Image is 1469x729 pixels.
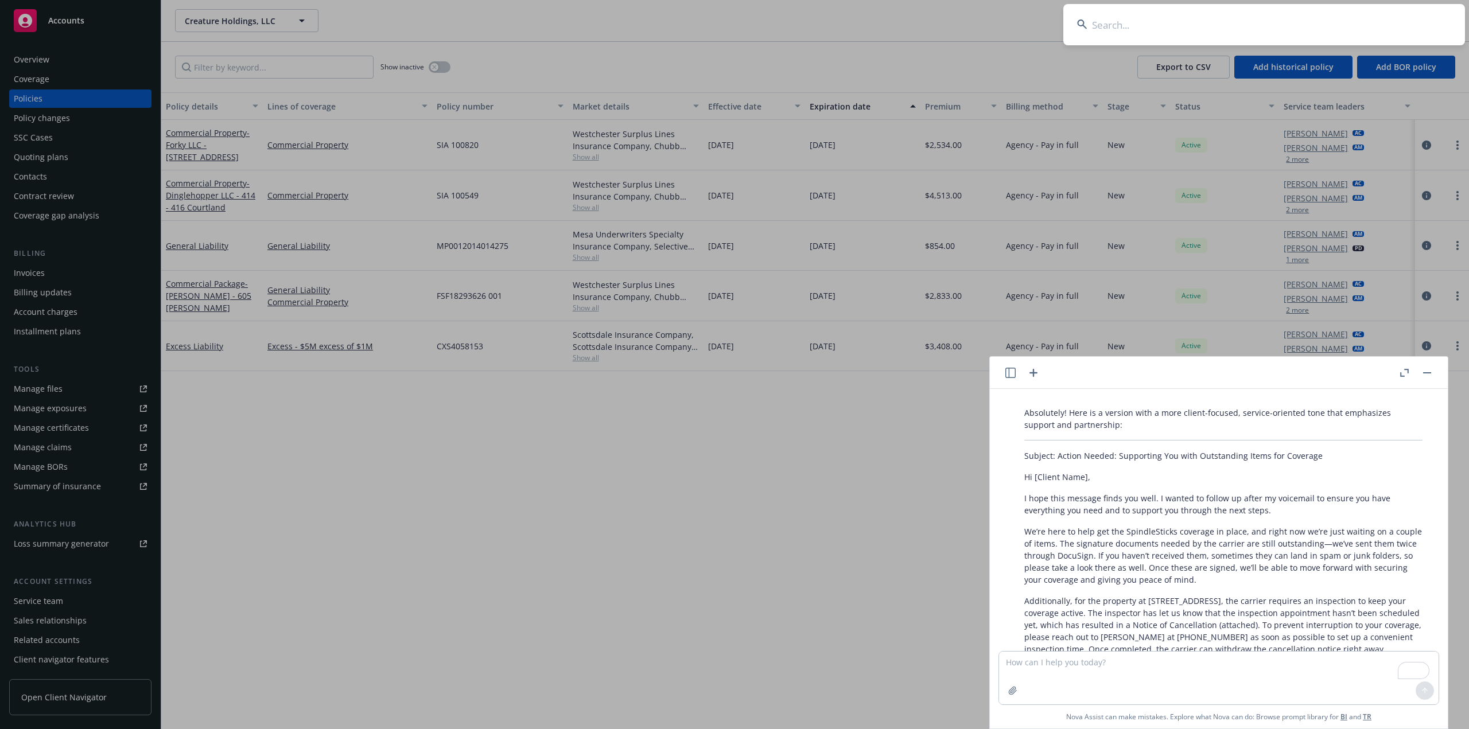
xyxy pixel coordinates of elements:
[1024,471,1423,483] p: Hi [Client Name],
[1024,595,1423,655] p: Additionally, for the property at [STREET_ADDRESS], the carrier requires an inspection to keep yo...
[1024,525,1423,586] p: We’re here to help get the SpindleSticks coverage in place, and right now we’re just waiting on a...
[1340,712,1347,722] a: BI
[1063,4,1465,45] input: Search...
[1363,712,1371,722] a: TR
[999,652,1439,704] textarea: To enrich screen reader interactions, please activate Accessibility in Grammarly extension settings
[1066,705,1371,728] span: Nova Assist can make mistakes. Explore what Nova can do: Browse prompt library for and
[1024,450,1423,462] p: Subject: Action Needed: Supporting You with Outstanding Items for Coverage
[1024,407,1423,431] p: Absolutely! Here is a version with a more client-focused, service-oriented tone that emphasizes s...
[1024,492,1423,516] p: I hope this message finds you well. I wanted to follow up after my voicemail to ensure you have e...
